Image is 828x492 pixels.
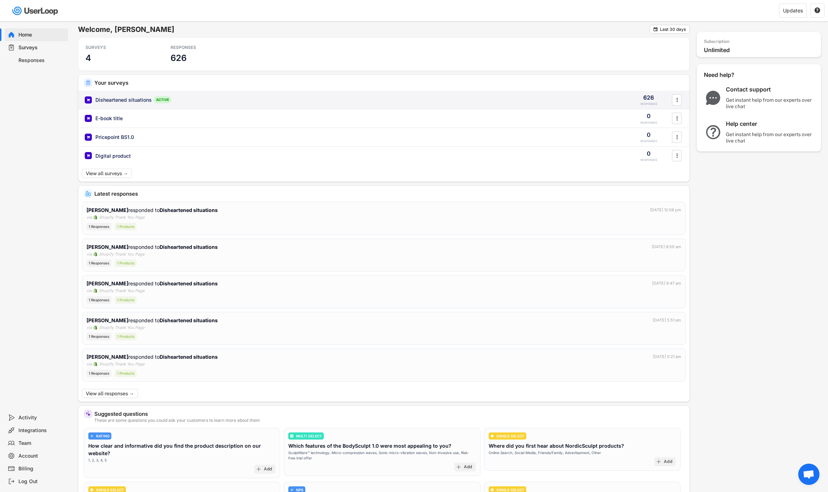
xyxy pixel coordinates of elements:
img: 1156660_ecommerce_logo_shopify_icon%20%281%29.png [93,252,98,256]
div: How clear and informative did you find the product description on our website? [88,442,276,457]
div: 1 Products [115,333,137,340]
button:  [673,113,680,124]
div: via [87,251,92,257]
div: Disheartened situations [95,96,152,104]
h3: 626 [171,52,187,63]
div: Shopify Thank You Page [99,288,144,294]
strong: [PERSON_NAME] [87,207,128,213]
div: responded to [87,280,219,287]
img: AdjustIcon.svg [90,434,94,438]
div: Unlimited [704,46,817,54]
img: userloop-logo-01.svg [11,4,61,18]
strong: Disheartened situations [160,354,218,360]
img: 1156660_ecommerce_logo_shopify_icon%20%281%29.png [93,325,98,330]
div: 1, 2, 3, 4, 5 [88,458,107,463]
img: AdjustIcon.svg [290,488,294,492]
div: NPS [296,488,304,492]
div: 1 Products [115,370,137,377]
div: 0 [647,150,651,157]
img: ListMajor.svg [290,434,294,438]
div: [DATE] 12:08 pm [650,207,681,213]
div: SculptWare™ technology, Micro-compression waves, Sonic micro-vibration waves, Non-invasive use, R... [288,450,476,461]
div: Shopify Thank You Page [99,214,144,220]
strong: [PERSON_NAME] [87,244,128,250]
div: MULTI SELECT [296,434,322,438]
div: 0 [647,112,651,120]
div: 626 [643,94,654,101]
a: Open chat [798,464,819,485]
div: 1 Responses [87,259,111,267]
img: MagicMajor%20%28Purple%29.svg [85,411,91,416]
div: via [87,325,92,331]
div: 1 Responses [87,333,111,340]
div: RESPONSES [640,102,657,106]
text:  [654,27,658,32]
button:  [673,150,680,161]
div: Need help? [704,71,754,79]
div: 1 Responses [87,296,111,304]
div: Online Search, Social Media, Friends/Family, Advertisement, Other [489,450,601,455]
div: SINGLE SELECT [496,434,524,438]
div: E-book title [95,115,123,122]
button:  [653,27,658,32]
div: 1 Products [115,259,137,267]
h6: Welcome, [PERSON_NAME] [78,25,650,34]
div: Add [464,464,472,470]
div: 1 Responses [87,370,111,377]
div: Account [18,453,65,459]
div: Digital product [95,152,131,160]
div: Last 30 days [660,27,686,32]
div: Surveys [18,44,65,51]
div: Get instant help from our experts over live chat [726,97,815,110]
strong: Disheartened situations [160,244,218,250]
div: Integrations [18,427,65,434]
div: RATING [96,434,110,438]
button:  [814,7,821,14]
strong: Disheartened situations [160,280,218,286]
strong: Disheartened situations [160,317,218,323]
div: Your surveys [94,80,684,85]
img: CircleTickMinorWhite.svg [490,488,494,492]
div: via [87,288,92,294]
div: 1 Responses [87,223,111,230]
div: Contact support [726,86,815,93]
div: Shopify Thank You Page [99,325,144,331]
div: responded to [87,206,219,214]
button:  [673,132,680,142]
div: Updates [783,8,803,13]
div: 1 Products [115,223,137,230]
div: Shopify Thank You Page [99,251,144,257]
img: 1156660_ecommerce_logo_shopify_icon%20%281%29.png [93,215,98,219]
button:  [673,95,680,105]
img: 1156660_ecommerce_logo_shopify_icon%20%281%29.png [93,289,98,293]
div: Subscription [704,39,729,45]
div: Team [18,440,65,447]
div: SINGLE SELECT [496,488,524,492]
div: Activity [18,414,65,421]
div: Shopify Thank You Page [99,361,144,367]
div: These are some questions you could ask your customers to learn more about them [94,418,684,423]
button: View all responses → [82,389,138,398]
strong: Disheartened situations [160,207,218,213]
div: [DATE] 5:51 am [653,317,681,323]
div: Add [664,459,672,465]
div: 1 Products [115,296,137,304]
img: IncomingMajor.svg [85,191,91,196]
div: SINGLE SELECT [96,488,124,492]
div: Home [18,32,65,38]
strong: [PERSON_NAME] [87,317,128,323]
strong: [PERSON_NAME] [87,280,128,286]
div: RESPONSES [171,45,234,50]
h3: 4 [85,52,91,63]
div: Where did you first hear about NordicSculpt products? [489,442,624,449]
div: responded to [87,317,219,324]
div: 0 [647,131,651,139]
div: Get instant help from our experts over live chat [726,131,815,144]
text:  [676,96,678,104]
div: RESPONSES [640,158,657,162]
div: via [87,214,92,220]
img: CircleTickMinorWhite.svg [490,434,494,438]
div: Latest responses [94,191,684,196]
img: QuestionMarkInverseMajor.svg [704,125,722,139]
div: [DATE] 8:59 am [652,244,681,250]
